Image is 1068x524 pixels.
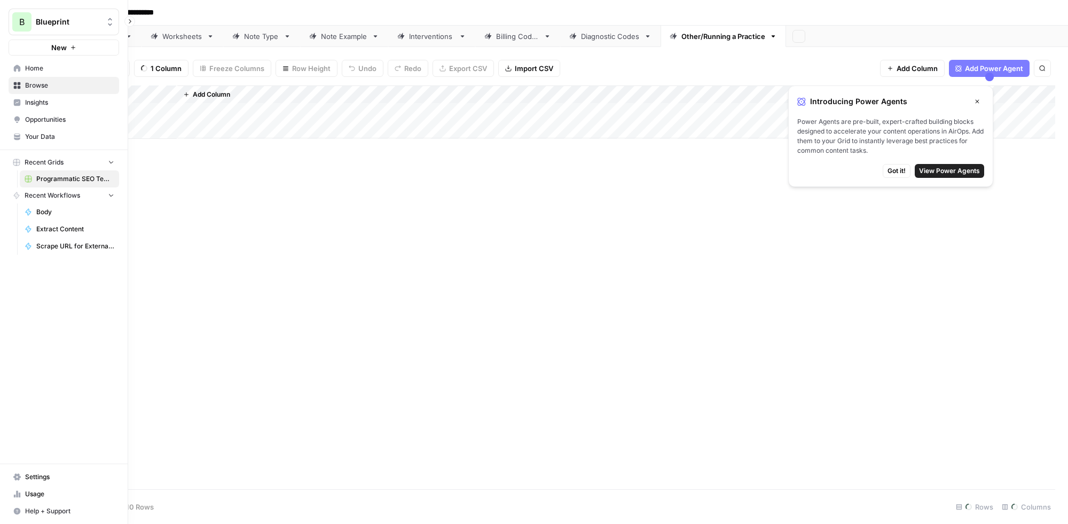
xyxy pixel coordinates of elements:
span: Recent Workflows [25,191,80,200]
span: Usage [25,489,114,499]
span: Home [25,64,114,73]
div: Other/Running a Practice [681,31,765,42]
div: Note Example [321,31,367,42]
button: Row Height [276,60,337,77]
a: Extract Content [20,221,119,238]
div: Interventions [409,31,454,42]
span: Scrape URL for External Links on Page & Output ALL External links [36,241,114,251]
a: Billing Codes [475,26,560,47]
span: 1 Column [151,63,182,74]
span: Redo [404,63,421,74]
button: 1 Column [134,60,189,77]
span: Power Agents are pre-built, expert-crafted building blocks designed to accelerate your content op... [797,117,984,155]
button: New [9,40,119,56]
span: Opportunities [25,115,114,124]
span: Browse [25,81,114,90]
button: Export CSV [433,60,494,77]
a: Note Type [223,26,300,47]
button: Add Power Agent [949,60,1030,77]
span: Export CSV [449,63,487,74]
span: Help + Support [25,506,114,516]
a: Body [20,204,119,221]
span: Import CSV [515,63,553,74]
span: View Power Agents [919,166,980,176]
span: New [51,42,67,53]
div: Rows [952,498,998,515]
span: Body [36,207,114,217]
button: Undo [342,60,383,77]
span: Insights [25,98,114,107]
button: Add Column [880,60,945,77]
span: Programmatic SEO Templates [36,174,114,184]
span: Recent Grids [25,158,64,167]
a: Note Example [300,26,388,47]
div: Introducing Power Agents [797,95,984,108]
button: Help + Support [9,503,119,520]
button: Workspace: Blueprint [9,9,119,35]
a: Browse [9,77,119,94]
span: Freeze Columns [209,63,264,74]
a: Programmatic SEO Templates [20,170,119,187]
span: Undo [358,63,376,74]
a: Diagnostic Codes [560,26,661,47]
span: Your Data [25,132,114,142]
button: Redo [388,60,428,77]
button: Import CSV [498,60,560,77]
a: Other/Running a Practice [661,26,786,47]
span: Add Power Agent [965,63,1023,74]
span: Extract Content [36,224,114,234]
a: Scrape URL for External Links on Page & Output ALL External links [20,238,119,255]
a: Your Data [9,128,119,145]
span: Row Height [292,63,331,74]
button: Recent Grids [9,154,119,170]
div: Note Type [244,31,279,42]
div: Billing Codes [496,31,539,42]
div: Worksheets [162,31,202,42]
a: Interventions [388,26,475,47]
a: Home [9,60,119,77]
button: Got it! [883,164,910,178]
span: Add 10 Rows [111,502,154,512]
span: Got it! [888,166,906,176]
button: View Power Agents [915,164,984,178]
a: Settings [9,468,119,486]
span: B [19,15,25,28]
button: Add Column [179,88,234,101]
div: Diagnostic Codes [581,31,640,42]
button: Freeze Columns [193,60,271,77]
a: Opportunities [9,111,119,128]
a: Insights [9,94,119,111]
button: Recent Workflows [9,187,119,204]
span: Blueprint [36,17,100,27]
span: Add Column [193,90,230,99]
div: Columns [998,498,1055,515]
a: Worksheets [142,26,223,47]
span: Settings [25,472,114,482]
a: Usage [9,486,119,503]
span: Add Column [897,63,938,74]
